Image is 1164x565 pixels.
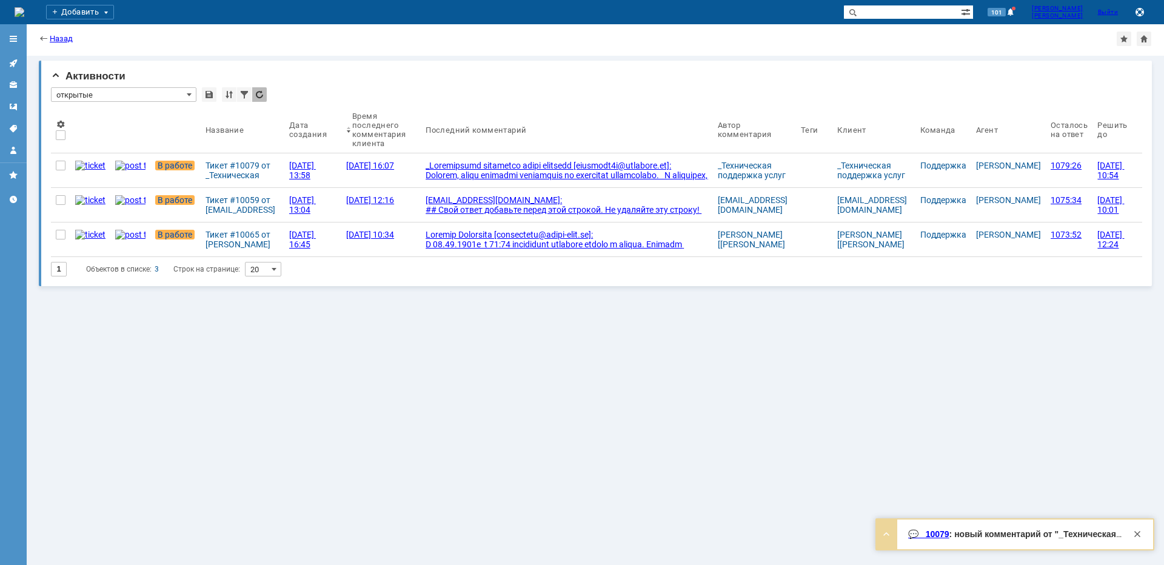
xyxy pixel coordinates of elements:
[718,230,788,269] a: [PERSON_NAME] [[PERSON_NAME][EMAIL_ADDRESS][DOMAIN_NAME]]
[4,141,23,160] a: Мой профиль
[1117,32,1131,46] div: Добавить в избранное
[201,188,284,222] a: Тикет #10059 от [EMAIL_ADDRESS][DOMAIN_NAME] (статус: В работе)
[1130,527,1145,541] div: Закрыть
[1097,161,1124,180] span: [DATE] 10:54
[50,34,73,43] a: Назад
[201,107,284,153] th: Название
[346,230,394,239] div: [DATE] 10:34
[1046,153,1092,187] a: 1079:26
[1097,195,1124,215] span: [DATE] 10:01
[206,125,244,135] div: Название
[976,195,1041,205] a: [PERSON_NAME]
[51,70,125,82] span: Активности
[155,195,195,205] span: В работе
[837,161,909,209] a: _Техническая поддержка услуг интернет [[EMAIL_ADDRESS][DOMAIN_NAME]]
[988,8,1006,16] span: 101
[4,119,23,138] a: Теги
[920,125,955,135] div: Команда
[46,5,114,19] div: Добавить
[110,153,150,187] a: post ticket.png
[837,195,907,215] a: [EMAIL_ADDRESS][DOMAIN_NAME]
[150,153,201,187] a: В работе
[421,188,713,222] a: [EMAIL_ADDRESS][DOMAIN_NAME]: ## Свой ответ добавьте перед этой строкой. Не удаляйте эту строку! ...
[75,195,105,205] img: ticket_notification.png
[1132,5,1147,19] button: Сохранить лог
[426,125,526,135] div: Последний комментарий
[110,188,150,222] a: post ticket.png
[284,222,341,256] a: [DATE] 16:45
[15,7,24,17] img: logo
[222,87,236,102] div: Сортировка...
[1092,222,1132,256] a: [DATE] 12:24
[86,265,152,273] span: Объектов в списке:
[976,161,1041,170] a: [PERSON_NAME]
[341,153,421,187] a: [DATE] 16:07
[1051,161,1088,170] div: 1079:26
[115,161,145,170] img: post ticket.png
[110,222,150,256] a: post ticket.png
[718,195,788,215] a: [EMAIL_ADDRESS][DOMAIN_NAME]
[56,119,65,129] span: Настройки
[713,107,796,153] th: Автор комментария
[837,125,866,135] div: Клиент
[4,53,23,73] a: Активности
[1137,32,1151,46] div: Сделать домашней страницей
[201,222,284,256] a: Тикет #10065 от [PERSON_NAME] [[PERSON_NAME][EMAIL_ADDRESS][DOMAIN_NAME]] (статус: В работе)
[155,230,195,239] span: В работе
[1097,230,1124,249] span: [DATE] 12:24
[75,161,105,170] img: ticket_notification.png
[206,230,279,249] div: Тикет #10065 от [PERSON_NAME] [[PERSON_NAME][EMAIL_ADDRESS][DOMAIN_NAME]] (статус: В работе)
[1032,12,1083,19] span: [PERSON_NAME]
[289,161,316,180] div: [DATE] 13:58
[75,230,105,239] img: ticket_notification.png
[920,230,966,239] a: Поддержка
[341,188,421,222] a: [DATE] 12:16
[718,121,781,139] div: Автор комментария
[252,87,267,102] div: Обновлять список
[155,262,159,276] div: 3
[201,153,284,187] a: Тикет #10079 от _Техническая поддержка услуг интернет [[EMAIL_ADDRESS][DOMAIN_NAME]] (статус: В р...
[150,188,201,222] a: В работе
[115,195,145,205] img: post ticket.png
[908,529,949,539] a: 💬 10079
[915,107,971,153] th: Команда
[341,107,421,153] th: Время последнего комментария клиента
[284,188,341,222] a: [DATE] 13:04
[150,222,201,256] a: В работе
[206,195,279,215] div: Тикет #10059 от [EMAIL_ADDRESS][DOMAIN_NAME] (статус: В работе)
[1051,230,1088,239] div: 1073:52
[421,222,713,256] a: Loremip Dolorsita [consectetu@adipi-elit.se]: D 08.49.1901e t 71:74 incididunt utlabore etdolo m ...
[289,230,316,249] div: [DATE] 16:45
[284,153,341,187] a: [DATE] 13:58
[426,161,708,335] div: _Loremipsumd sitametco adipi elitsedd [eiusmodt4i@utlabore.et]: Dolorem, aliqu enimadmi veniamqui...
[115,230,145,239] img: post ticket.png
[1032,5,1083,12] span: [PERSON_NAME]
[976,125,998,135] div: Агент
[1092,153,1132,187] a: [DATE] 10:54
[70,188,110,222] a: ticket_notification.png
[1046,222,1092,256] a: 1073:52
[801,125,818,135] div: Теги
[70,222,110,256] a: ticket_notification.png
[837,230,907,269] a: [PERSON_NAME] [[PERSON_NAME][EMAIL_ADDRESS][DOMAIN_NAME]]
[961,5,973,17] span: Расширенный поиск
[341,222,421,256] a: [DATE] 10:34
[920,195,966,205] a: Поддержка
[718,161,790,209] a: _Техническая поддержка услуг интернет [[EMAIL_ADDRESS][DOMAIN_NAME]]
[15,7,24,17] a: Перейти на домашнюю страницу
[86,262,240,276] i: Строк на странице:
[206,161,279,180] div: Тикет #10079 от _Техническая поддержка услуг интернет [[EMAIL_ADDRESS][DOMAIN_NAME]] (статус: В р...
[1092,188,1132,222] a: [DATE] 10:01
[976,230,1041,239] a: [PERSON_NAME]
[832,107,915,153] th: Клиент
[426,230,708,336] div: Loremip Dolorsita [consectetu@adipi-elit.se]: D 08.49.1901e t 71:74 incididunt utlabore etdolo m ...
[202,87,216,102] div: Сохранить вид
[4,75,23,95] a: Клиенты
[4,97,23,116] a: Шаблоны комментариев
[289,195,316,215] div: [DATE] 13:04
[346,161,394,170] div: [DATE] 16:07
[920,161,966,170] a: Поддержка
[70,153,110,187] a: ticket_notification.png
[346,195,394,205] div: [DATE] 12:16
